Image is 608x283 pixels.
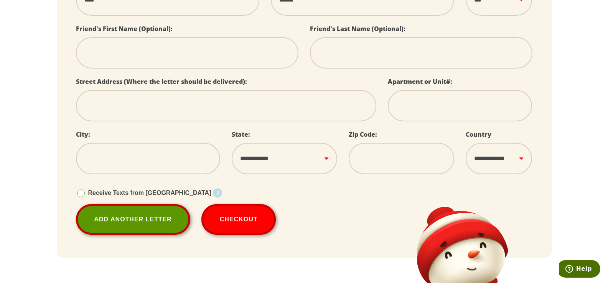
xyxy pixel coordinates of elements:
[232,130,250,139] label: State:
[201,204,276,235] button: Checkout
[76,130,90,139] label: City:
[559,260,600,279] iframe: Opens a widget where you can find more information
[76,77,247,86] label: Street Address (Where the letter should be delivered):
[88,190,211,196] span: Receive Texts from [GEOGRAPHIC_DATA]
[388,77,452,86] label: Apartment or Unit#:
[310,25,405,33] label: Friend's Last Name (Optional):
[76,25,173,33] label: Friend's First Name (Optional):
[349,130,377,139] label: Zip Code:
[466,130,491,139] label: Country
[76,204,190,235] a: Add Another Letter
